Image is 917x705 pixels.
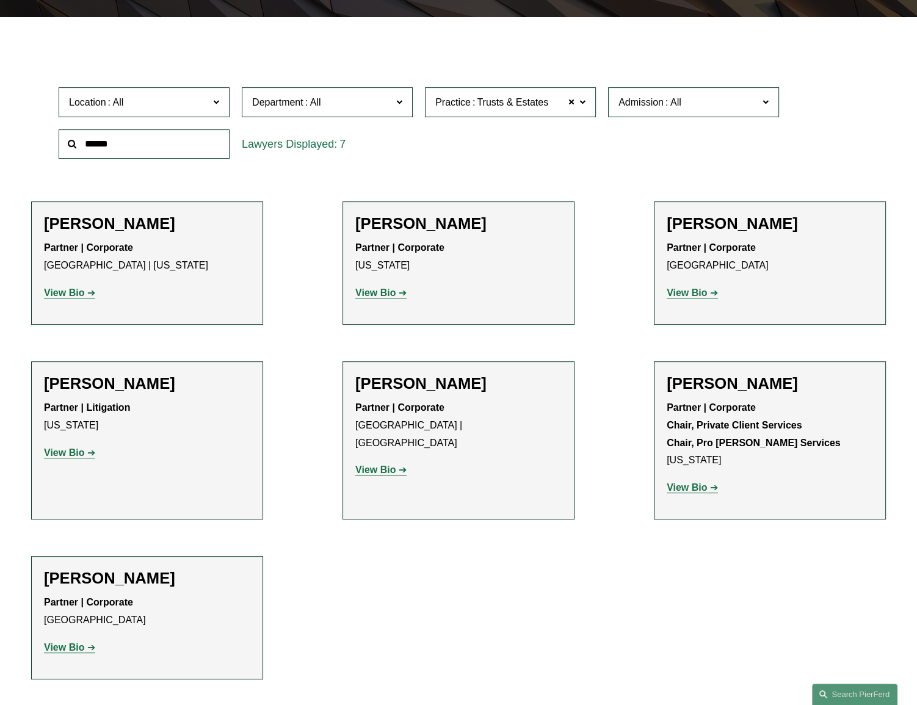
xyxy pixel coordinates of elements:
strong: Partner | Corporate [667,242,756,253]
strong: Partner | Corporate Chair, Private Client Services Chair, Pro [PERSON_NAME] Services [667,402,841,448]
a: View Bio [44,287,95,298]
a: View Bio [44,447,95,458]
span: Admission [618,97,664,107]
strong: Partner | Litigation [44,402,130,413]
a: View Bio [44,642,95,653]
span: 7 [339,138,346,150]
a: Search this site [812,684,897,705]
strong: View Bio [667,482,707,493]
p: [US_STATE] [44,399,250,435]
strong: Partner | Corporate [44,597,133,607]
strong: Partner | Corporate [355,402,444,413]
a: View Bio [355,465,407,475]
strong: View Bio [44,287,84,298]
strong: Partner | Corporate [44,242,133,253]
h2: [PERSON_NAME] [44,374,250,393]
strong: View Bio [355,465,396,475]
p: [US_STATE] [667,399,873,469]
p: [GEOGRAPHIC_DATA] [667,239,873,275]
h2: [PERSON_NAME] [355,214,562,233]
p: [GEOGRAPHIC_DATA] | [US_STATE] [44,239,250,275]
h2: [PERSON_NAME] [44,569,250,588]
h2: [PERSON_NAME] [667,374,873,393]
p: [US_STATE] [355,239,562,275]
a: View Bio [355,287,407,298]
strong: View Bio [667,287,707,298]
a: View Bio [667,482,718,493]
h2: [PERSON_NAME] [667,214,873,233]
strong: View Bio [44,447,84,458]
h2: [PERSON_NAME] [355,374,562,393]
p: [GEOGRAPHIC_DATA] | [GEOGRAPHIC_DATA] [355,399,562,452]
span: Location [69,97,106,107]
span: Department [252,97,303,107]
strong: Partner | Corporate [355,242,444,253]
span: Practice [435,97,471,107]
strong: View Bio [44,642,84,653]
p: [GEOGRAPHIC_DATA] [44,594,250,629]
a: View Bio [667,287,718,298]
span: Trusts & Estates [477,95,548,110]
h2: [PERSON_NAME] [44,214,250,233]
strong: View Bio [355,287,396,298]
